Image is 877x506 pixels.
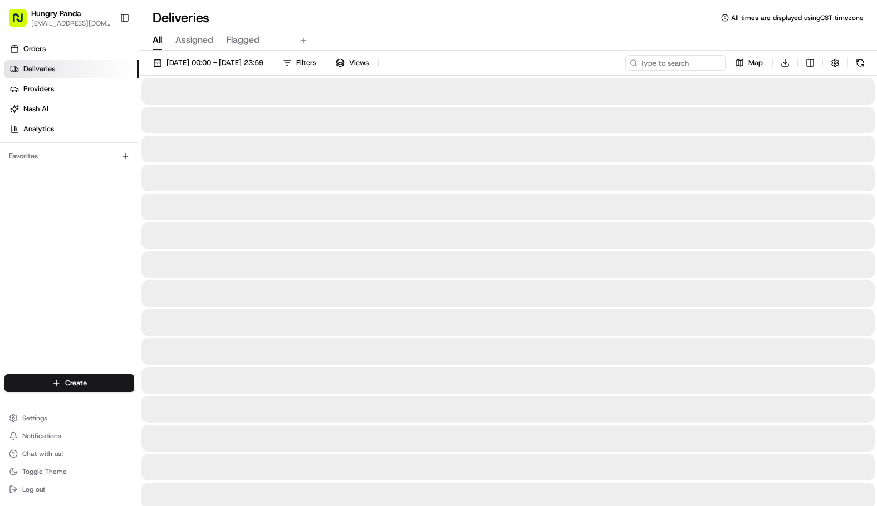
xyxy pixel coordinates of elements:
[4,100,139,118] a: Nash AI
[31,8,81,19] button: Hungry Panda
[166,58,263,68] span: [DATE] 00:00 - [DATE] 23:59
[23,44,46,54] span: Orders
[22,431,61,440] span: Notifications
[23,104,48,114] span: Nash AI
[22,414,47,423] span: Settings
[4,464,134,479] button: Toggle Theme
[4,60,139,78] a: Deliveries
[4,147,134,165] div: Favorites
[730,55,768,71] button: Map
[153,33,162,47] span: All
[731,13,864,22] span: All times are displayed using CST timezone
[4,80,139,98] a: Providers
[65,378,87,388] span: Create
[4,428,134,444] button: Notifications
[22,449,63,458] span: Chat with us!
[227,33,259,47] span: Flagged
[4,374,134,392] button: Create
[153,9,209,27] h1: Deliveries
[23,124,54,134] span: Analytics
[31,19,111,28] button: [EMAIL_ADDRESS][DOMAIN_NAME]
[4,40,139,58] a: Orders
[4,4,115,31] button: Hungry Panda[EMAIL_ADDRESS][DOMAIN_NAME]
[349,58,369,68] span: Views
[331,55,374,71] button: Views
[4,446,134,462] button: Chat with us!
[4,120,139,138] a: Analytics
[22,485,45,494] span: Log out
[175,33,213,47] span: Assigned
[852,55,868,71] button: Refresh
[4,410,134,426] button: Settings
[625,55,726,71] input: Type to search
[22,467,67,476] span: Toggle Theme
[23,64,55,74] span: Deliveries
[296,58,316,68] span: Filters
[4,482,134,497] button: Log out
[148,55,268,71] button: [DATE] 00:00 - [DATE] 23:59
[23,84,54,94] span: Providers
[278,55,321,71] button: Filters
[748,58,763,68] span: Map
